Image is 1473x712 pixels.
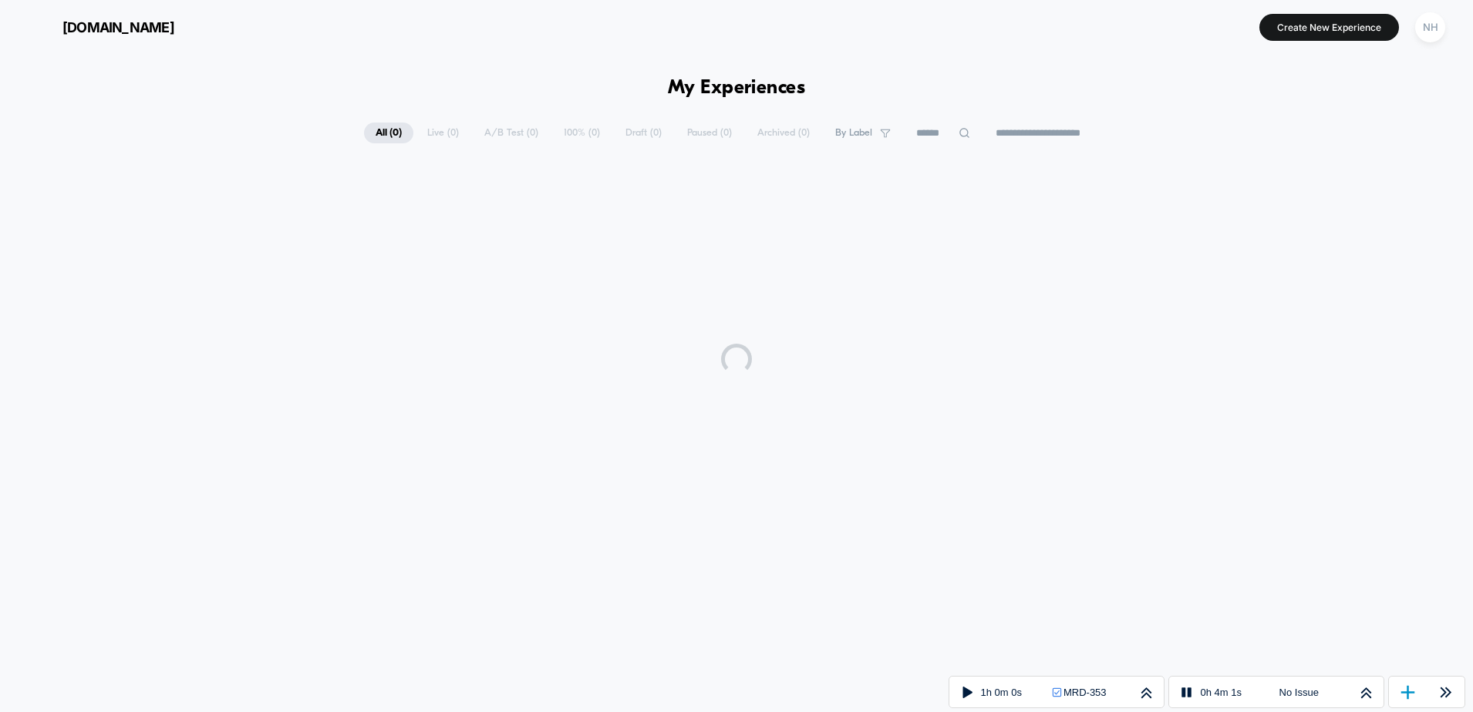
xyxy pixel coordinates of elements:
button: NH [1411,12,1450,43]
h1: My Experiences [668,77,806,99]
button: [DOMAIN_NAME] [23,15,179,39]
span: [DOMAIN_NAME] [62,19,174,35]
div: NH [1415,12,1445,42]
button: Create New Experience [1259,14,1399,41]
span: All ( 0 ) [364,123,413,143]
span: By Label [835,127,872,139]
